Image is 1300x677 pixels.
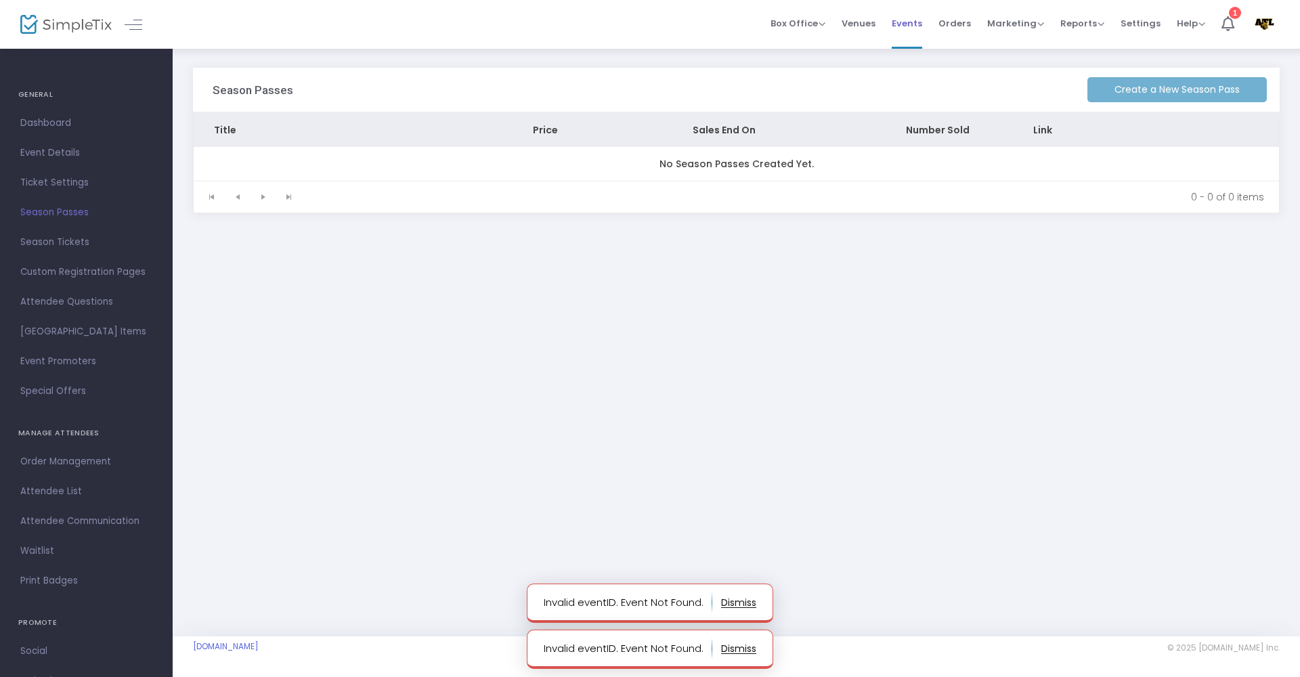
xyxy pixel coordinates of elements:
h4: PROMOTE [18,609,154,636]
span: Season Passes [20,204,152,221]
h4: GENERAL [18,81,154,108]
p: Invalid eventID. Event Not Found. [544,638,712,659]
span: Settings [1121,6,1161,41]
span: Venues [842,6,875,41]
span: Dashboard [20,114,152,132]
span: Social [20,642,152,660]
h3: Season Passes [213,83,293,97]
span: Attendee List [20,483,152,500]
span: Marketing [987,17,1044,30]
span: Reports [1060,17,1104,30]
kendo-pager-info: 0 - 0 of 0 items [311,190,1264,204]
span: Help [1177,17,1205,30]
span: Waitlist [20,542,152,560]
div: Data table [194,113,1279,181]
th: Title [194,113,513,147]
th: Link [1013,113,1173,147]
a: [DOMAIN_NAME] [193,641,259,652]
span: Event Details [20,144,152,162]
span: Orders [938,6,971,41]
span: Ticket Settings [20,174,152,192]
button: dismiss [721,638,756,659]
th: Price [513,113,672,147]
th: Number Sold [886,113,1014,147]
div: 1 [1229,5,1241,17]
span: Attendee Communication [20,512,152,530]
span: Box Office [771,17,825,30]
span: Event Promoters [20,353,152,370]
td: No Season Passes Created Yet. [194,147,1279,181]
span: © 2025 [DOMAIN_NAME] Inc. [1167,642,1280,653]
span: Attendee Questions [20,293,152,311]
span: Order Management [20,453,152,471]
span: Special Offers [20,383,152,400]
button: dismiss [721,592,756,613]
span: Season Tickets [20,234,152,251]
span: [GEOGRAPHIC_DATA] Items [20,323,152,341]
p: Invalid eventID. Event Not Found. [544,592,712,613]
span: Events [892,6,922,41]
th: Sales End On [672,113,885,147]
span: Custom Registration Pages [20,263,152,281]
span: Print Badges [20,572,152,590]
h4: MANAGE ATTENDEES [18,420,154,447]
